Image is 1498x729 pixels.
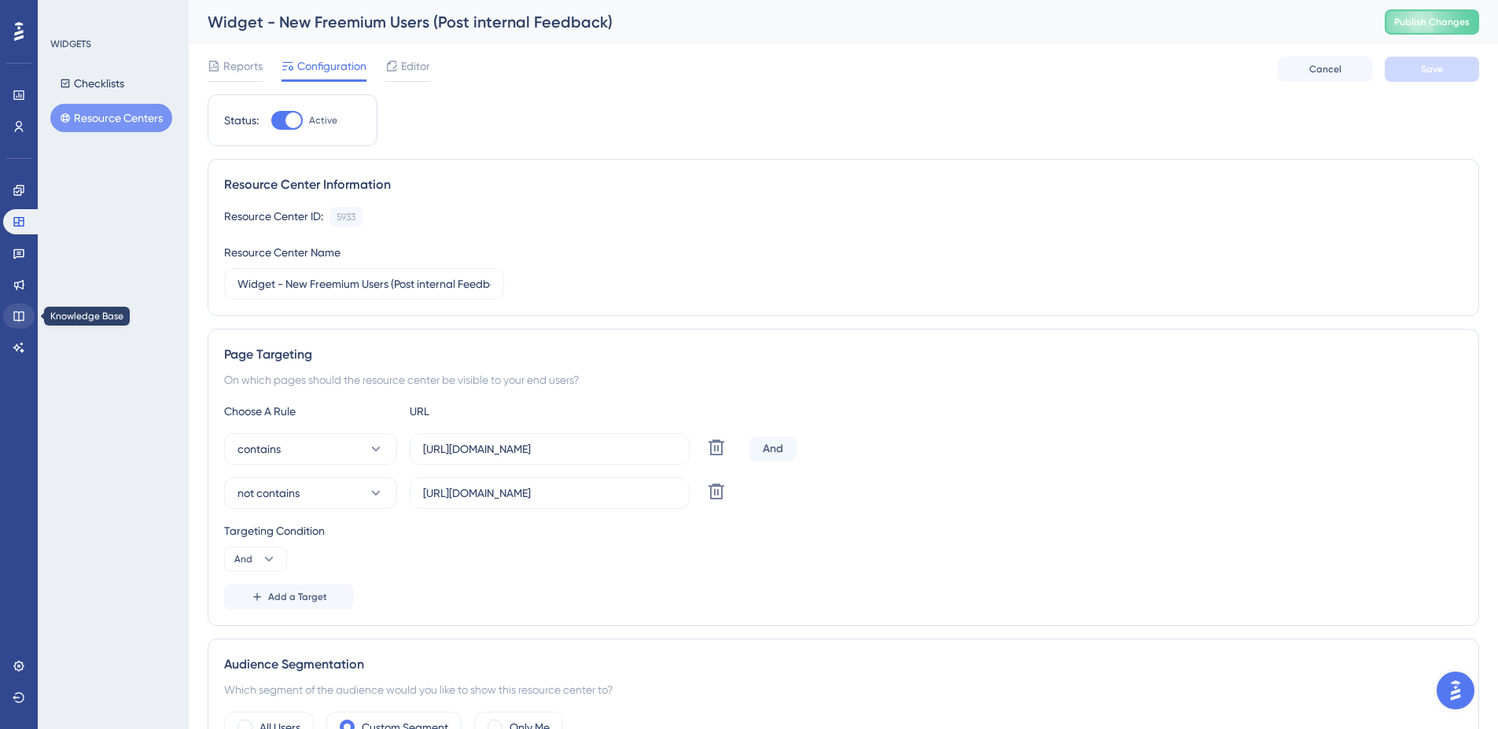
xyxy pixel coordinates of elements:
span: not contains [237,484,300,503]
span: Add a Target [268,591,327,603]
button: Resource Centers [50,104,172,132]
button: And [224,547,287,572]
div: And [749,436,797,462]
span: Reports [223,57,263,75]
span: Active [309,114,337,127]
button: Save [1385,57,1479,82]
span: Publish Changes [1394,16,1470,28]
button: contains [224,433,397,465]
span: Cancel [1309,63,1342,75]
div: Targeting Condition [224,521,1463,540]
div: Resource Center Name [224,243,340,262]
input: yourwebsite.com/path [423,440,676,458]
div: 5933 [337,211,355,223]
div: Resource Center Information [224,175,1463,194]
div: Choose A Rule [224,402,397,421]
div: Resource Center ID: [224,207,323,227]
span: Save [1421,63,1443,75]
input: Type your Resource Center name [237,275,491,293]
div: Widget - New Freemium Users (Post internal Feedback) [208,11,1345,33]
button: Add a Target [224,584,354,609]
iframe: UserGuiding AI Assistant Launcher [1432,667,1479,714]
button: Cancel [1278,57,1372,82]
div: Audience Segmentation [224,655,1463,674]
button: Publish Changes [1385,9,1479,35]
div: On which pages should the resource center be visible to your end users? [224,370,1463,389]
div: Page Targeting [224,345,1463,364]
button: Checklists [50,69,134,98]
span: And [234,553,252,565]
span: Editor [401,57,430,75]
button: not contains [224,477,397,509]
span: Configuration [297,57,366,75]
div: Which segment of the audience would you like to show this resource center to? [224,680,1463,699]
div: URL [410,402,583,421]
div: WIDGETS [50,38,91,50]
span: contains [237,440,281,458]
div: Status: [224,111,259,130]
input: yourwebsite.com/path [423,484,676,502]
